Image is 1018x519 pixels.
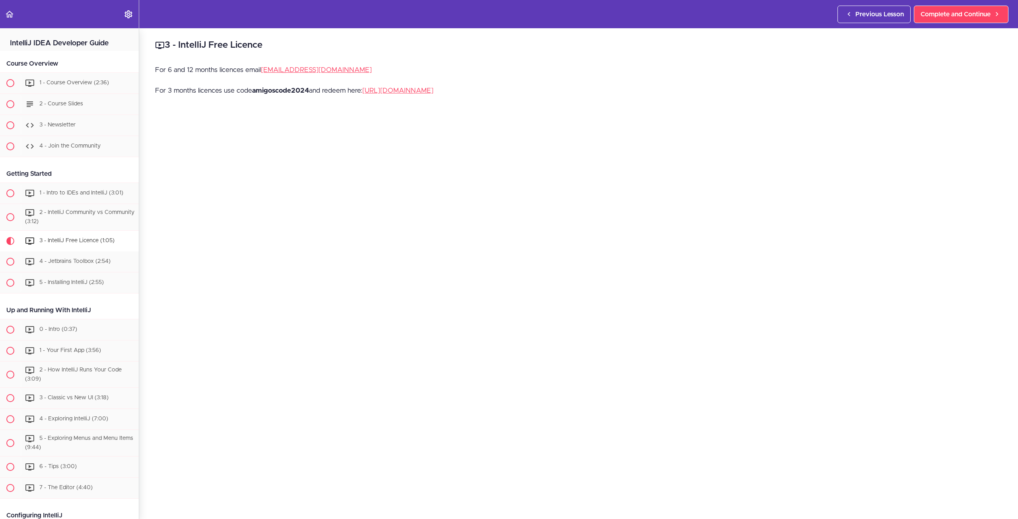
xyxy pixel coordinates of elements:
span: 4 - Join the Community [39,143,101,149]
span: 1 - Course Overview (2:36) [39,80,109,86]
span: 2 - How IntelliJ Runs Your Code (3:09) [25,367,122,382]
span: 3 - IntelliJ Free Licence (1:05) [39,238,115,243]
span: 3 - Classic vs New UI (3:18) [39,395,109,401]
span: Complete and Continue [921,10,991,19]
strong: amigoscode2024 [252,87,309,94]
span: 7 - The Editor (4:40) [39,485,93,490]
span: 6 - Tips (3:00) [39,464,77,469]
p: For 6 and 12 months licences email [155,64,1002,76]
a: [EMAIL_ADDRESS][DOMAIN_NAME] [261,66,372,73]
a: [URL][DOMAIN_NAME] [362,87,433,94]
span: 5 - Installing IntelliJ (2:55) [39,280,104,285]
span: 4 - Jetbrains Toolbox (2:54) [39,259,111,264]
h2: 3 - IntelliJ Free Licence [155,39,1002,52]
svg: Back to course curriculum [5,10,14,19]
svg: Settings Menu [124,10,133,19]
span: 1 - Intro to IDEs and IntelliJ (3:01) [39,190,123,196]
span: 1 - Your First App (3:56) [39,348,101,353]
span: 2 - Course Slides [39,101,83,107]
span: 2 - IntelliJ Community vs Community (3:12) [25,210,134,224]
span: 5 - Exploring Menus and Menu Items (9:44) [25,436,133,451]
a: Previous Lesson [837,6,911,23]
span: Previous Lesson [855,10,904,19]
p: For 3 months licences use code and redeem here: [155,85,1002,97]
span: 0 - Intro (0:37) [39,327,77,332]
span: 3 - Newsletter [39,122,76,128]
span: 4 - Exploring IntelliJ (7:00) [39,416,108,422]
a: Complete and Continue [914,6,1008,23]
